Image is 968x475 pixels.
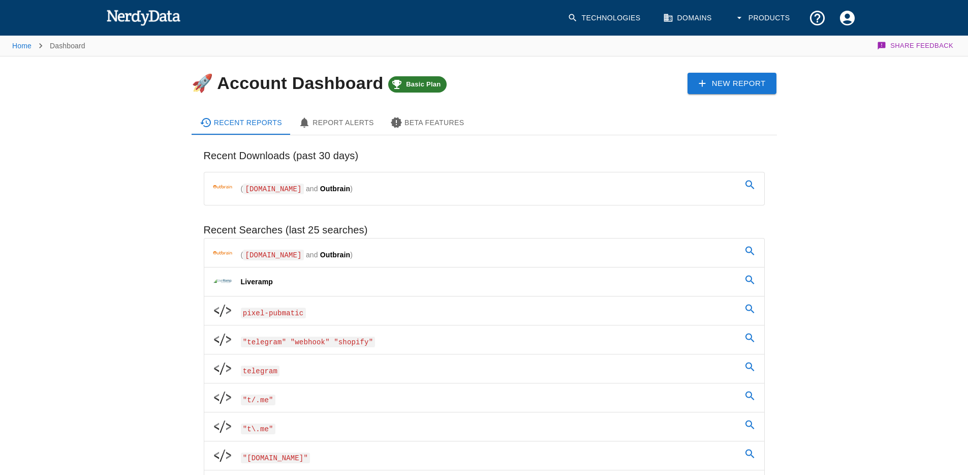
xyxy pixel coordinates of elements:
span: ) [350,185,353,193]
span: "t\.me" [241,424,275,434]
span: and [304,251,320,259]
span: telegram [241,366,280,376]
span: Basic Plan [400,80,447,88]
button: Share Feedback [876,36,956,56]
span: ( [241,251,243,259]
div: Recent Reports [200,116,283,129]
div: Report Alerts [298,116,374,129]
a: ([DOMAIN_NAME] and Outbrain) [204,239,764,267]
span: ( [241,185,243,193]
img: NerdyData.com [106,7,181,27]
a: Technologies [561,3,649,33]
h6: Recent Downloads (past 30 days) [204,147,765,164]
a: New Report [688,73,777,94]
span: Outbrain [320,185,351,193]
span: and [304,185,320,193]
p: Dashboard [50,41,85,51]
a: Basic Plan [388,73,447,93]
div: Beta Features [390,116,464,129]
span: Liveramp [241,278,273,286]
span: "telegram" "webhook" "shopify" [241,337,376,347]
h6: Recent Searches (last 25 searches) [204,222,765,238]
a: "t/.me" [204,383,764,412]
span: [DOMAIN_NAME] [243,250,304,260]
a: Liveramp [204,268,764,296]
nav: breadcrumb [12,36,85,56]
a: ([DOMAIN_NAME] and Outbrain) [204,172,764,201]
h4: 🚀 Account Dashboard [192,73,447,93]
a: Domains [657,3,720,33]
button: Support and Documentation [802,3,832,33]
span: Outbrain [320,251,351,259]
a: "t\.me" [204,412,764,441]
span: ) [350,251,353,259]
a: Home [12,42,32,50]
span: "t/.me" [241,395,275,405]
span: pixel-pubmatic [241,308,306,318]
button: Account Settings [832,3,862,33]
button: Products [728,3,798,33]
span: [DOMAIN_NAME] [243,184,304,194]
a: "[DOMAIN_NAME]" [204,441,764,470]
a: "telegram" "webhook" "shopify" [204,325,764,354]
a: telegram [204,354,764,383]
a: pixel-pubmatic [204,296,764,325]
span: "[DOMAIN_NAME]" [241,453,310,463]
